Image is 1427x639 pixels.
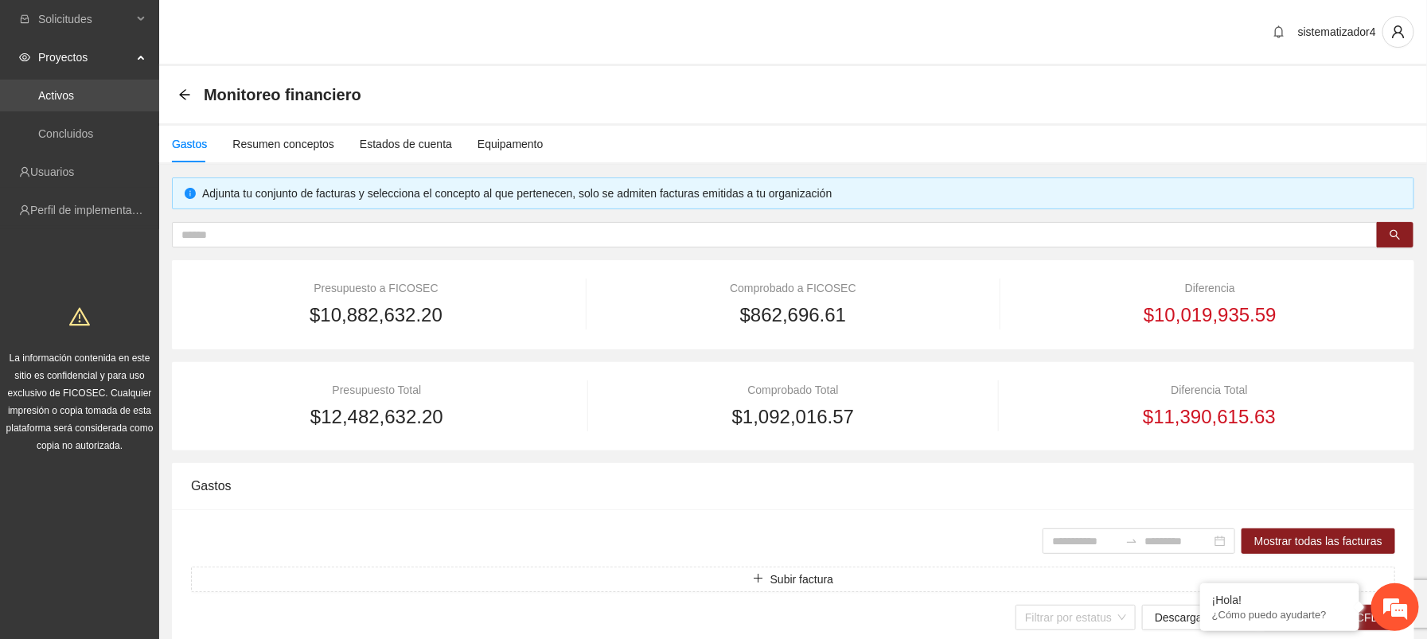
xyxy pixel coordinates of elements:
[202,185,1402,202] div: Adjunta tu conjunto de facturas y selecciona el concepto al que pertenecen, solo se admiten factu...
[1242,528,1395,554] button: Mostrar todas las facturas
[261,8,299,46] div: Minimizar ventana de chat en vivo
[732,402,854,432] span: $1,092,016.57
[38,127,93,140] a: Concluidos
[1144,300,1277,330] span: $10,019,935.59
[191,463,1395,508] div: Gastos
[770,571,833,588] span: Subir factura
[19,14,30,25] span: inbox
[69,306,90,327] span: warning
[1254,532,1382,550] span: Mostrar todas las facturas
[753,573,764,586] span: plus
[613,381,973,399] div: Comprobado Total
[8,434,303,490] textarea: Escriba su mensaje y pulse “Intro”
[1266,19,1292,45] button: bell
[6,353,154,451] span: La información contenida en este sitio es confidencial y para uso exclusivo de FICOSEC. Cualquier...
[1023,381,1395,399] div: Diferencia Total
[740,300,846,330] span: $862,696.61
[19,52,30,63] span: eye
[178,88,191,102] div: Back
[232,135,334,153] div: Resumen conceptos
[310,402,443,432] span: $12,482,632.20
[191,279,561,297] div: Presupuesto a FICOSEC
[191,381,563,399] div: Presupuesto Total
[1212,609,1347,621] p: ¿Cómo puedo ayudarte?
[1298,25,1376,38] span: sistematizador4
[611,279,975,297] div: Comprobado a FICOSEC
[185,188,196,199] span: info-circle
[38,3,132,35] span: Solicitudes
[38,89,74,102] a: Activos
[83,81,267,102] div: Chatee con nosotros ahora
[1382,16,1414,48] button: user
[1212,594,1347,606] div: ¡Hola!
[478,135,544,153] div: Equipamento
[1383,25,1413,39] span: user
[191,567,1395,592] button: plusSubir factura
[360,135,452,153] div: Estados de cuenta
[1143,402,1276,432] span: $11,390,615.63
[1125,535,1138,547] span: swap-right
[178,88,191,101] span: arrow-left
[1390,229,1401,242] span: search
[1142,605,1257,630] button: Descargar reporte
[1025,279,1395,297] div: Diferencia
[92,212,220,373] span: Estamos en línea.
[38,41,132,73] span: Proyectos
[1125,535,1138,547] span: to
[204,82,361,107] span: Monitoreo financiero
[30,166,74,178] a: Usuarios
[1377,222,1413,247] button: search
[1267,25,1291,38] span: bell
[30,204,154,216] a: Perfil de implementadora
[172,135,207,153] div: Gastos
[1155,609,1245,626] span: Descargar reporte
[310,300,443,330] span: $10,882,632.20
